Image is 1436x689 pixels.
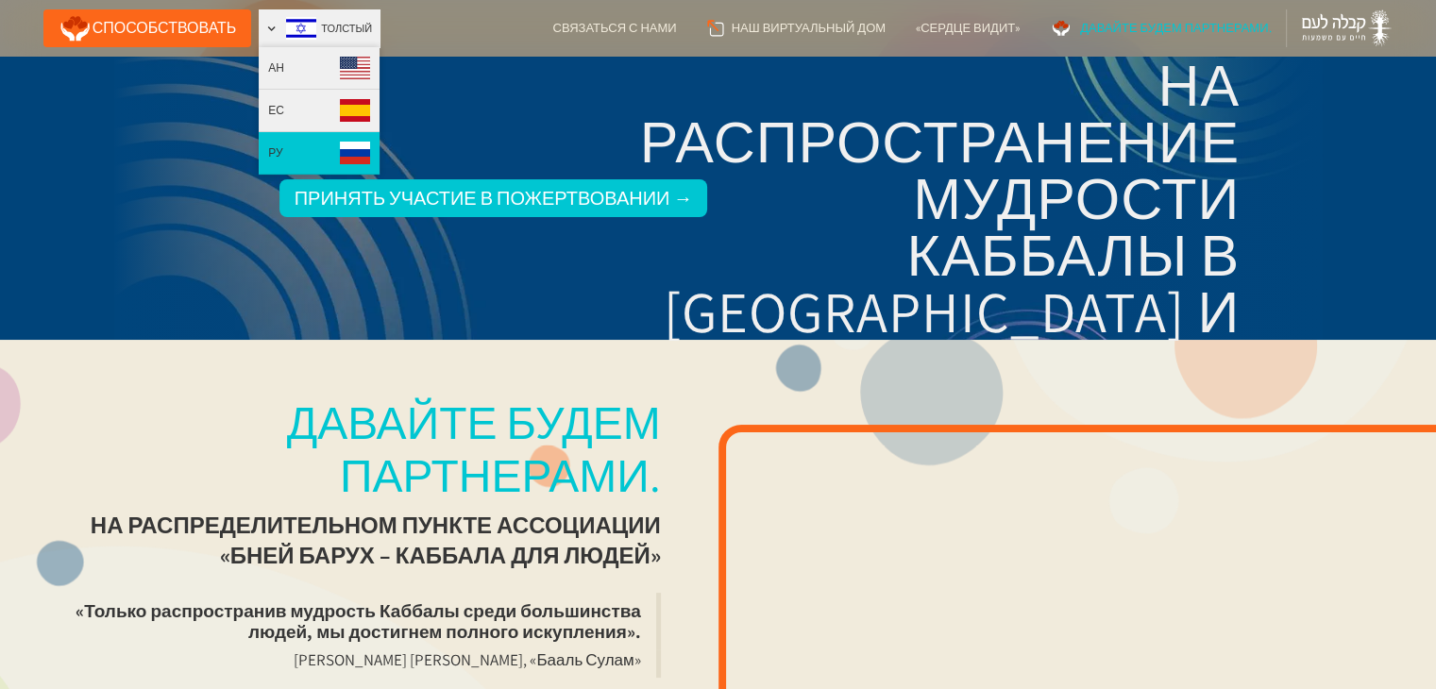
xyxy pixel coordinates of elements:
[1080,20,1271,36] font: Давайте будем партнерами.
[93,18,237,38] font: способствовать
[901,9,1035,47] a: «Сердце видит»
[1302,9,1393,47] img: логотип каббалы лаам
[259,90,380,132] a: ЕС
[295,186,693,210] font: Принять участие в пожертвовании →
[1035,9,1286,47] a: Давайте будем партнерами.
[692,9,901,47] a: Наш виртуальный дом
[259,9,380,47] div: Толстый
[287,393,661,505] font: Давайте будем партнерами.
[76,599,640,643] font: «Только распространив мудрость Каббалы среди большинства людей, мы достигнем полного искупления».
[43,9,252,47] a: способствовать
[259,47,380,90] a: АН
[537,9,691,47] a: Связаться с нами
[268,103,284,117] font: ЕС
[91,510,661,570] font: На распределительном пункте ассоциации «Бней Барух – Каббала для людей»
[732,20,886,36] font: Наш виртуальный дом
[268,145,282,160] font: РУ
[259,47,380,175] nav: Толстый
[916,20,1020,36] font: «Сердце видит»
[268,60,284,75] font: АН
[259,132,380,175] a: РУ
[552,20,676,36] font: Связаться с нами
[321,22,372,35] font: Толстый
[294,649,640,670] font: [PERSON_NAME] [PERSON_NAME], «Бааль Сулам»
